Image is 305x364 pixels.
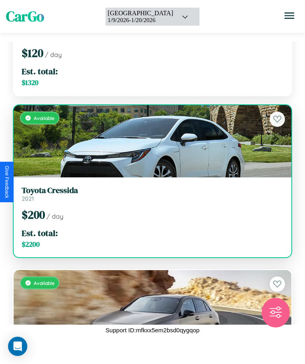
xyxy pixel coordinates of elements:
span: $ 120 [22,45,43,61]
span: $ 2200 [22,240,40,249]
span: $ 1320 [22,78,39,87]
a: Toyota Cressida2021 [22,185,283,202]
span: Available [34,115,55,121]
h3: Toyota Cressida [22,185,283,195]
span: Est. total: [22,227,58,239]
span: CarGo [6,7,44,26]
span: Est. total: [22,65,58,77]
span: Available [34,280,55,286]
p: Support ID: mfkxx5em2bsd0qygqop [106,325,199,336]
span: 2021 [22,195,34,202]
span: $ 200 [22,207,45,222]
span: / day [45,51,62,59]
div: Open Intercom Messenger [8,337,27,356]
div: 1 / 9 / 2026 - 1 / 20 / 2026 [108,17,173,24]
div: [GEOGRAPHIC_DATA] [108,10,173,17]
span: / day [47,212,63,220]
div: Give Feedback [4,166,10,198]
